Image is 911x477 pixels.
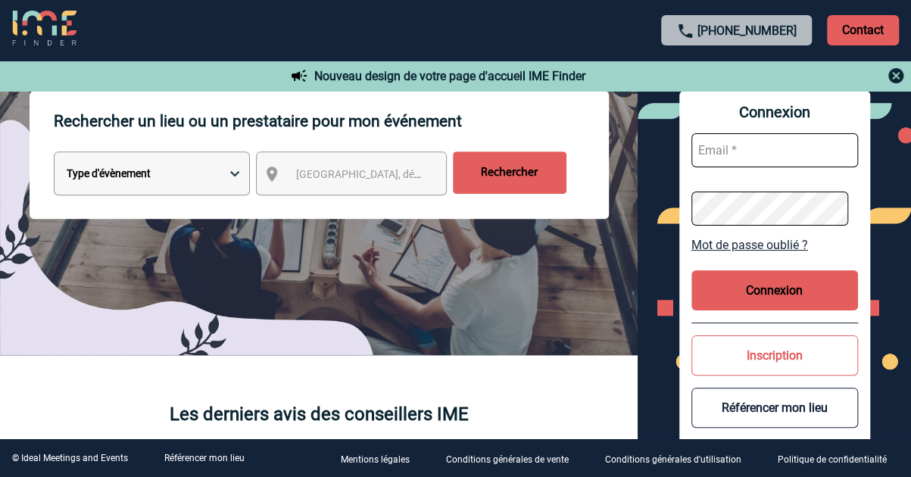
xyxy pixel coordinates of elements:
[453,151,566,194] input: Rechercher
[691,133,858,167] input: Email *
[593,451,766,466] a: Conditions générales d'utilisation
[691,238,858,252] a: Mot de passe oublié ?
[164,453,245,463] a: Référencer mon lieu
[691,388,858,428] button: Référencer mon lieu
[605,454,741,465] p: Conditions générales d'utilisation
[329,451,434,466] a: Mentions légales
[296,168,507,180] span: [GEOGRAPHIC_DATA], département, région...
[691,270,858,310] button: Connexion
[691,335,858,376] button: Inscription
[341,454,410,465] p: Mentions légales
[446,454,569,465] p: Conditions générales de vente
[766,451,911,466] a: Politique de confidentialité
[434,451,593,466] a: Conditions générales de vente
[827,15,899,45] p: Contact
[54,91,609,151] p: Rechercher un lieu ou un prestataire pour mon événement
[697,23,797,38] a: [PHONE_NUMBER]
[12,453,128,463] div: © Ideal Meetings and Events
[778,454,887,465] p: Politique de confidentialité
[691,103,858,121] span: Connexion
[676,22,694,40] img: call-24-px.png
